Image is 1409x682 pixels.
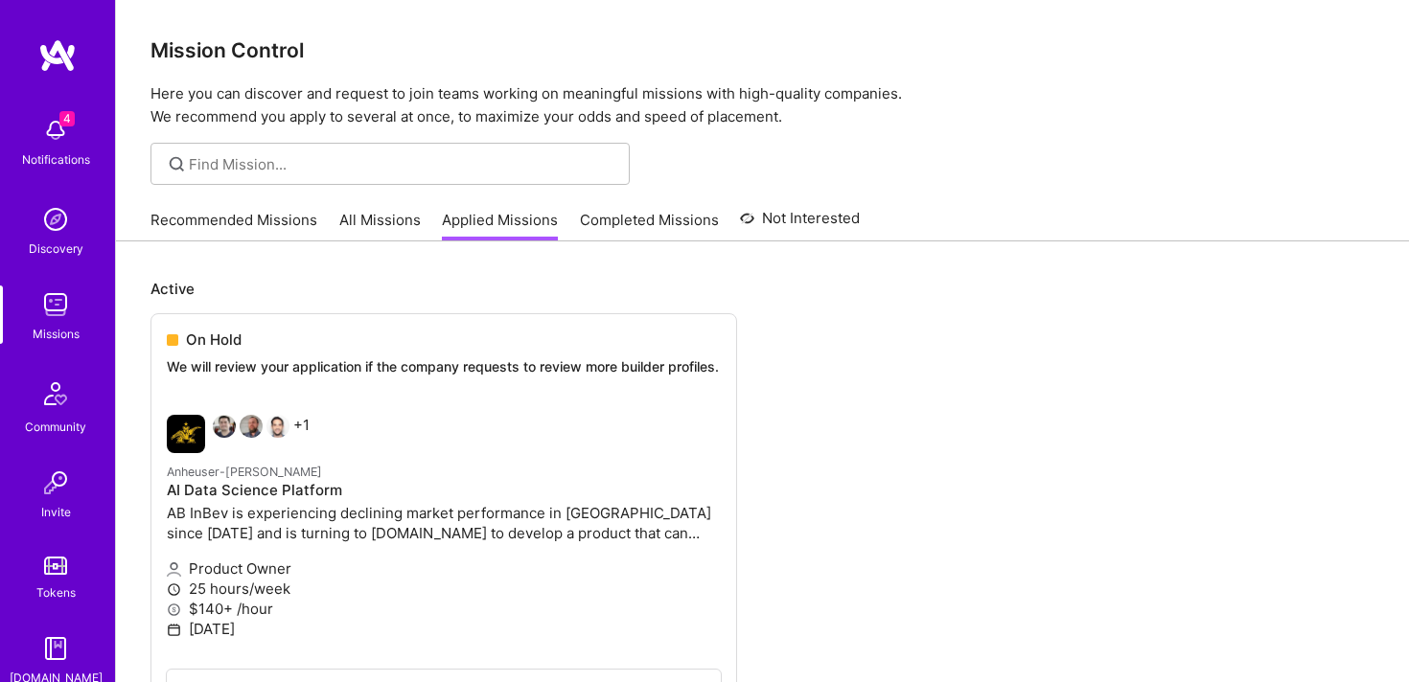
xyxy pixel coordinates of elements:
div: Discovery [29,239,83,259]
p: Active [150,279,1374,299]
p: We will review your application if the company requests to review more builder profiles. [167,357,721,376]
img: discovery [36,200,75,239]
i: icon Clock [167,582,181,597]
img: logo [38,38,77,73]
a: Anheuser-Busch company logoEduardo LuttnerTheodore Van RooyRob Shapiro+1Anheuser-[PERSON_NAME]AI ... [151,399,736,669]
p: 25 hours/week [167,579,721,599]
i: icon SearchGrey [166,153,188,175]
img: tokens [44,557,67,575]
span: 4 [59,111,75,126]
img: Invite [36,464,75,502]
a: Completed Missions [580,210,719,241]
p: Product Owner [167,558,721,579]
div: +1 [167,415,310,453]
img: Anheuser-Busch company logo [167,415,205,453]
img: Community [33,371,79,417]
h3: Mission Control [150,38,1374,62]
p: Here you can discover and request to join teams working on meaningful missions with high-quality ... [150,82,1374,128]
a: Not Interested [740,207,860,241]
small: Anheuser-[PERSON_NAME] [167,465,322,479]
div: Tokens [36,582,76,602]
a: All Missions [339,210,421,241]
img: guide book [36,629,75,668]
img: Theodore Van Rooy [240,415,263,438]
img: bell [36,111,75,149]
i: icon Calendar [167,623,181,637]
p: $140+ /hour [167,599,721,619]
a: Recommended Missions [150,210,317,241]
i: icon Applicant [167,562,181,577]
p: [DATE] [167,619,721,639]
img: teamwork [36,285,75,324]
img: Rob Shapiro [266,415,289,438]
span: On Hold [186,330,242,350]
a: Applied Missions [442,210,558,241]
div: Invite [41,502,71,522]
p: AB InBev is experiencing declining market performance in [GEOGRAPHIC_DATA] since [DATE] and is tu... [167,503,721,543]
div: Community [25,417,86,437]
div: Missions [33,324,80,344]
h4: AI Data Science Platform [167,482,721,499]
div: Notifications [22,149,90,170]
img: Eduardo Luttner [213,415,236,438]
input: Find Mission... [189,154,615,174]
i: icon MoneyGray [167,602,181,617]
